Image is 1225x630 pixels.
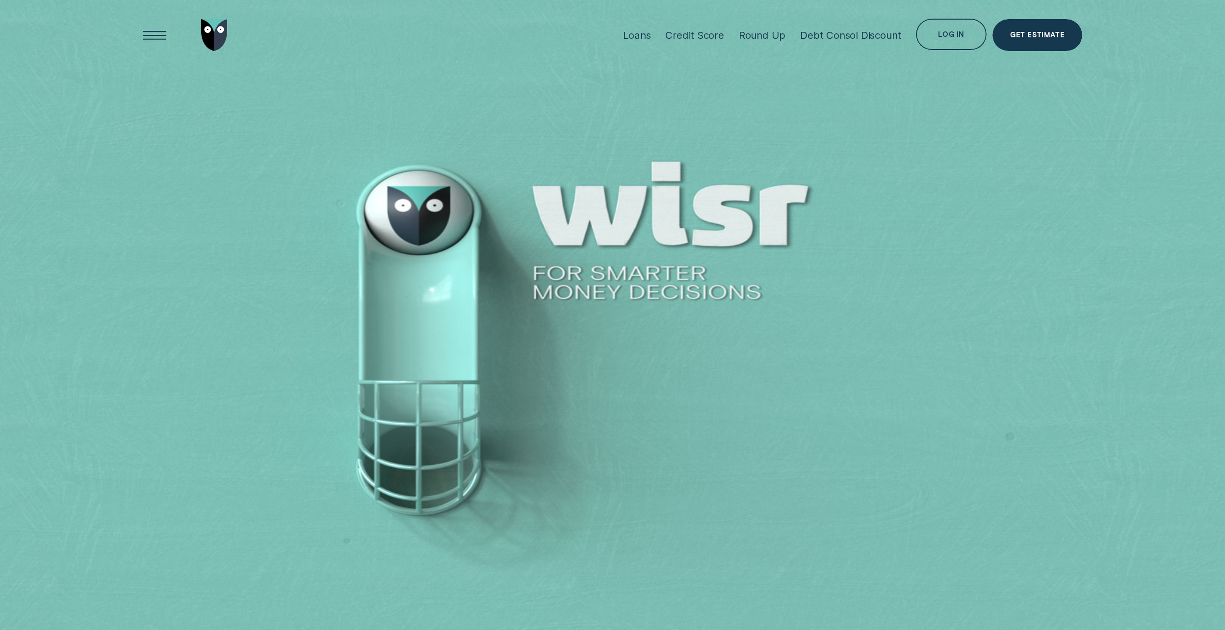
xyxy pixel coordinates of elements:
a: Get Estimate [992,19,1082,51]
img: Wisr [201,19,228,51]
div: Credit Score [665,29,724,41]
div: Round Up [739,29,785,41]
button: Log in [916,19,987,51]
button: Open Menu [139,19,171,51]
div: Loans [623,29,651,41]
div: Debt Consol Discount [800,29,901,41]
